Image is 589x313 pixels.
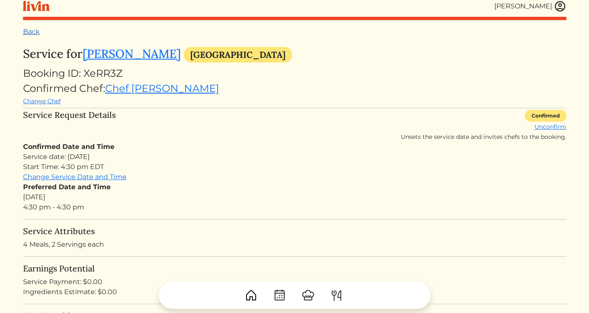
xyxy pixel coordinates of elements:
div: [PERSON_NAME] [494,1,552,11]
span: Unsets the service date and invites chefs to the booking. [401,133,566,141]
a: Unconfirm [535,123,566,130]
strong: Preferred Date and Time [23,183,111,191]
div: [GEOGRAPHIC_DATA] [184,47,292,63]
a: Change Service Date and Time [23,173,127,181]
img: livin-logo-a0d97d1a881af30f6274990eb6222085a2533c92bbd1e4f22c21b4f0d0e3210c.svg [23,1,49,11]
div: [DATE] 4:30 pm - 4:30 pm [23,182,566,212]
p: 4 Meals, 2 Servings each [23,240,566,250]
strong: Confirmed Date and Time [23,143,114,151]
div: Service date: [DATE] Start Time: 4:30 pm EDT [23,152,566,172]
a: Back [23,28,40,36]
a: [PERSON_NAME] [83,46,181,61]
div: Confirmed [525,110,566,122]
img: ChefHat-a374fb509e4f37eb0702ca99f5f64f3b6956810f32a249b33092029f8484b388.svg [301,289,315,302]
img: CalendarDots-5bcf9d9080389f2a281d69619e1c85352834be518fbc73d9501aef674afc0d57.svg [273,289,286,302]
h3: Service for [23,47,566,63]
img: ForkKnife-55491504ffdb50bab0c1e09e7649658475375261d09fd45db06cec23bce548bf.svg [330,289,343,302]
h5: Service Request Details [23,110,116,138]
img: House-9bf13187bcbb5817f509fe5e7408150f90897510c4275e13d0d5fca38e0b5951.svg [244,289,258,302]
h5: Service Attributes [23,226,566,236]
div: Booking ID: XeRR3Z [23,66,566,81]
div: Confirmed Chef: [23,81,566,106]
a: Chef [PERSON_NAME] [105,82,219,94]
a: Change Chef [23,97,61,105]
h5: Earnings Potential [23,263,566,274]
